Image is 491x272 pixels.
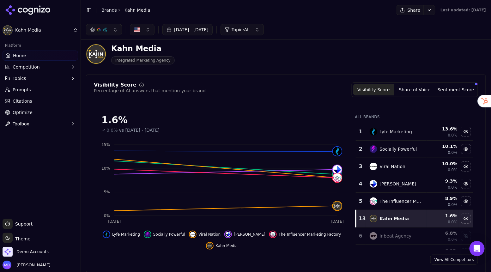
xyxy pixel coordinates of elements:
[3,25,13,35] img: Kahn Media
[356,175,473,193] tr: 4edelman[PERSON_NAME]9.3%0.0%Hide edelman data
[3,107,78,118] a: Optimize
[101,8,117,13] a: Brands
[333,202,342,210] img: kahn media
[86,44,106,64] img: Kahn Media
[380,146,417,152] div: Socially Powerful
[190,232,195,237] img: viral nation
[331,219,344,224] tspan: [DATE]
[448,133,458,138] span: 0.0%
[101,7,150,13] nav: breadcrumb
[356,158,473,175] tr: 3viral nationViral Nation10.0%0.0%Hide viral nation data
[15,27,70,33] span: Kahn Media
[380,215,409,222] div: Kahn Media
[448,167,458,172] span: 0.0%
[461,248,471,258] button: Show weber shandwick data
[3,261,11,269] img: Melissa Dowd
[370,128,377,136] img: lyfe marketing
[333,173,342,182] img: the influencer marketing factory
[358,197,363,205] div: 5
[356,141,473,158] tr: 2socially powerfulSocially Powerful10.1%0.0%Hide socially powerful data
[215,243,238,248] span: Kahn Media
[430,255,478,265] a: View All Competitors
[461,179,471,189] button: Hide edelman data
[355,114,473,119] div: All Brands
[448,185,458,190] span: 0.0%
[358,180,363,188] div: 4
[370,163,377,170] img: viral nation
[3,119,78,129] button: Toolbox
[358,232,363,240] div: 6
[358,145,363,153] div: 2
[380,233,412,239] div: Inbeat Agency
[428,247,458,254] div: 6.1 %
[356,193,473,210] tr: 5the influencer marketing factoryThe Influencer Marketing Factory8.9%0.0%Hide the influencer mark...
[428,143,458,149] div: 10.1 %
[119,127,160,133] span: vs [DATE] - [DATE]
[356,123,473,141] tr: 1lyfe marketingLyfe Marketing13.6%0.0%Hide lyfe marketing data
[94,88,206,94] div: Percentage of AI answers that mention your brand
[134,27,140,33] img: US
[461,196,471,206] button: Hide the influencer marketing factory data
[470,241,485,256] div: Open Intercom Messenger
[3,51,78,61] a: Home
[428,230,458,236] div: 6.8 %
[13,64,40,70] span: Competition
[358,128,363,136] div: 1
[232,27,250,33] span: Topic: All
[224,231,265,238] button: Hide edelman data
[104,232,109,237] img: lyfe marketing
[333,147,342,156] img: lyfe marketing
[162,24,213,35] button: [DATE] - [DATE]
[13,221,33,227] span: Support
[16,249,49,255] span: Demo Accounts
[461,161,471,172] button: Hide viral nation data
[207,243,212,248] img: kahn media
[370,215,377,222] img: kahn media
[370,232,377,240] img: inbeat agency
[112,232,140,237] span: Lyfe Marketing
[189,231,221,238] button: Hide viral nation data
[440,8,486,13] div: Last updated: [DATE]
[428,160,458,167] div: 10.0 %
[356,245,473,262] tr: 6.1%Show weber shandwick data
[226,232,231,237] img: edelman
[103,231,140,238] button: Hide lyfe marketing data
[397,5,423,15] button: Share
[428,195,458,202] div: 8.9 %
[279,232,341,237] span: The Influencer Marketing Factory
[380,129,412,135] div: Lyfe Marketing
[448,220,458,225] span: 0.0%
[101,166,110,171] tspan: 10%
[370,197,377,205] img: the influencer marketing factory
[394,84,435,95] button: Share of Voice
[153,232,185,237] span: Socially Powerful
[461,231,471,241] button: Show inbeat agency data
[370,180,377,188] img: edelman
[435,84,476,95] button: Sentiment Score
[101,142,110,147] tspan: 15%
[448,150,458,155] span: 0.0%
[14,262,51,268] span: [PERSON_NAME]
[380,163,406,170] div: Viral Nation
[3,62,78,72] button: Competition
[448,202,458,207] span: 0.0%
[353,84,394,95] button: Visibility Score
[428,126,458,132] div: 13.6 %
[198,232,221,237] span: Viral Nation
[13,98,32,104] span: Citations
[3,85,78,95] a: Prompts
[13,87,31,93] span: Prompts
[13,109,33,116] span: Optimize
[106,127,118,133] span: 0.0%
[234,232,265,237] span: [PERSON_NAME]
[13,121,29,127] span: Toolbox
[104,190,110,194] tspan: 5%
[358,163,363,170] div: 3
[94,82,136,88] div: Visibility Score
[144,231,185,238] button: Hide socially powerful data
[111,44,175,54] div: Kahn Media
[3,247,13,257] img: Demo Accounts
[370,145,377,153] img: socially powerful
[356,227,473,245] tr: 6inbeat agencyInbeat Agency6.8%0.0%Show inbeat agency data
[104,214,110,218] tspan: 0%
